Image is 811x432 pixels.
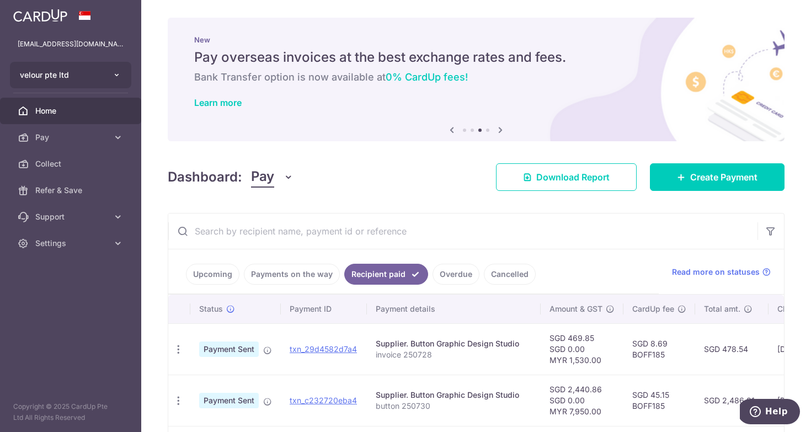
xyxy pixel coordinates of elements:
th: Payment details [367,295,541,323]
span: Payment Sent [199,342,259,357]
span: Status [199,303,223,314]
span: Total amt. [704,303,740,314]
td: SGD 478.54 [695,323,769,375]
p: [EMAIL_ADDRESS][DOMAIN_NAME] [18,39,124,50]
span: CardUp fee [632,303,674,314]
h6: Bank Transfer option is now available at [194,71,758,84]
p: button 250730 [376,401,532,412]
td: SGD 469.85 SGD 0.00 MYR 1,530.00 [541,323,623,375]
span: Read more on statuses [672,266,760,278]
a: txn_29d4582d7a4 [290,344,357,354]
span: Pay [251,167,274,188]
span: Home [35,105,108,116]
a: Learn more [194,97,242,108]
a: Upcoming [186,264,239,285]
span: Settings [35,238,108,249]
a: Overdue [433,264,479,285]
a: Create Payment [650,163,785,191]
h5: Pay overseas invoices at the best exchange rates and fees. [194,49,758,66]
div: Supplier. Button Graphic Design Studio [376,338,532,349]
h4: Dashboard: [168,167,242,187]
a: txn_c232720eba4 [290,396,357,405]
td: SGD 8.69 BOFF185 [623,323,695,375]
a: Payments on the way [244,264,340,285]
a: Recipient paid [344,264,428,285]
span: velour pte ltd [20,70,102,81]
td: SGD 2,486.01 [695,375,769,426]
iframe: Opens a widget where you can find more information [740,399,800,426]
td: SGD 2,440.86 SGD 0.00 MYR 7,950.00 [541,375,623,426]
img: International Invoice Banner [168,18,785,141]
button: velour pte ltd [10,62,131,88]
p: New [194,35,758,44]
span: Collect [35,158,108,169]
th: Payment ID [281,295,367,323]
span: Payment Sent [199,393,259,408]
input: Search by recipient name, payment id or reference [168,214,757,249]
span: Refer & Save [35,185,108,196]
a: Read more on statuses [672,266,771,278]
span: Support [35,211,108,222]
a: Cancelled [484,264,536,285]
span: 0% CardUp fees! [386,71,468,83]
p: invoice 250728 [376,349,532,360]
div: Supplier. Button Graphic Design Studio [376,390,532,401]
button: Pay [251,167,294,188]
span: Download Report [536,170,610,184]
span: Pay [35,132,108,143]
span: Create Payment [690,170,757,184]
img: CardUp [13,9,67,22]
td: SGD 45.15 BOFF185 [623,375,695,426]
a: Download Report [496,163,637,191]
span: Amount & GST [549,303,602,314]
